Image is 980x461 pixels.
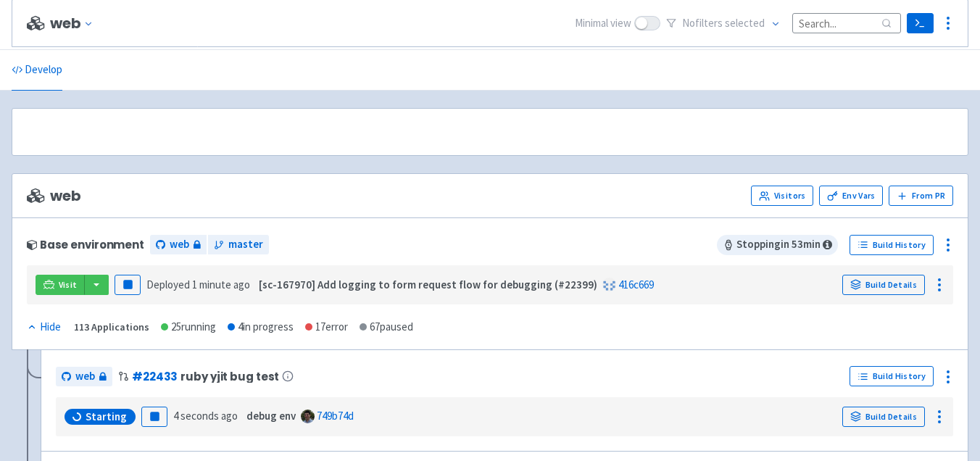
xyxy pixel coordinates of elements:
a: Build History [850,235,934,255]
button: From PR [889,186,953,206]
span: web [170,236,189,253]
div: 17 error [305,319,348,336]
a: 749b74d [317,409,354,423]
div: 25 running [161,319,216,336]
span: Visit [59,279,78,291]
button: web [50,15,100,32]
a: Build Details [842,407,925,427]
a: Visit [36,275,85,295]
a: Develop [12,50,62,91]
span: master [228,236,263,253]
a: Terminal [907,13,934,33]
a: #22433 [132,369,178,384]
strong: [sc-167970] Add logging to form request flow for debugging (#22399) [259,278,597,291]
span: Starting [86,410,127,424]
div: 4 in progress [228,319,294,336]
button: Hide [27,319,62,336]
span: selected [725,16,765,30]
a: Build Details [842,275,925,295]
time: 4 seconds ago [173,409,238,423]
span: web [75,368,95,385]
a: web [150,235,207,254]
div: Hide [27,319,61,336]
button: Pause [115,275,141,295]
span: No filter s [682,15,765,32]
span: web [27,188,80,204]
div: 67 paused [360,319,413,336]
input: Search... [792,13,901,33]
a: Build History [850,366,934,386]
div: Base environment [27,238,144,251]
span: ruby yjit bug test [180,370,279,383]
a: 416c669 [618,278,654,291]
time: 1 minute ago [192,278,250,291]
a: Env Vars [819,186,883,206]
a: master [208,235,269,254]
strong: debug env [246,409,296,423]
div: 113 Applications [74,319,149,336]
a: web [56,367,112,386]
span: Minimal view [575,15,631,32]
a: Visitors [751,186,813,206]
span: Deployed [146,278,250,291]
span: Stopping in 53 min [717,235,838,255]
button: Pause [141,407,167,427]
